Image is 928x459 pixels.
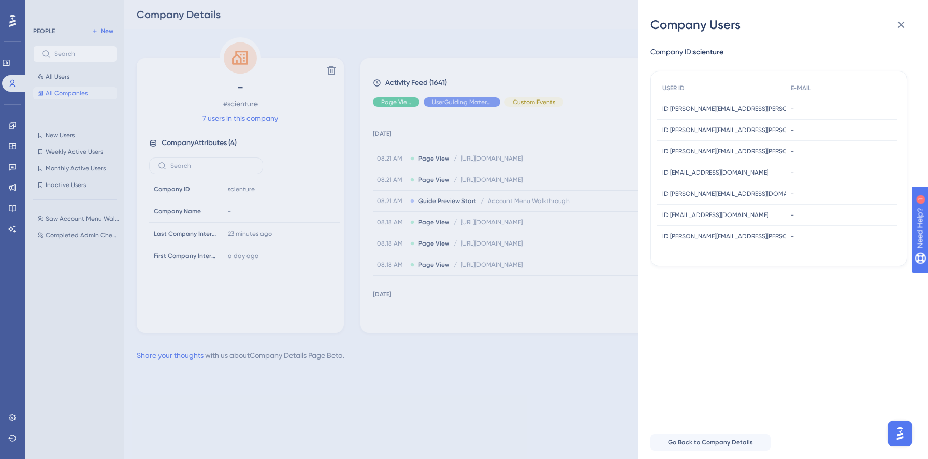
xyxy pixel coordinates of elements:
[662,168,769,177] span: ID [EMAIL_ADDRESS][DOMAIN_NAME]
[791,84,811,92] span: E-MAIL
[24,3,65,15] span: Need Help?
[662,147,861,155] span: ID [PERSON_NAME][EMAIL_ADDRESS][PERSON_NAME][DOMAIN_NAME]
[791,232,794,240] span: -
[668,438,753,447] span: Go Back to Company Details
[72,5,75,13] div: 1
[693,48,723,56] span: scienture
[662,211,769,219] span: ID [EMAIL_ADDRESS][DOMAIN_NAME]
[662,232,861,240] span: ID [PERSON_NAME][EMAIL_ADDRESS][PERSON_NAME][DOMAIN_NAME]
[791,126,794,134] span: -
[662,84,685,92] span: USER ID
[791,105,794,113] span: -
[791,190,794,198] span: -
[662,190,815,198] span: ID [PERSON_NAME][EMAIL_ADDRESS][DOMAIN_NAME]
[650,17,916,33] div: Company Users
[791,147,794,155] span: -
[650,46,907,59] div: Company ID:
[662,105,861,113] span: ID [PERSON_NAME][EMAIL_ADDRESS][PERSON_NAME][DOMAIN_NAME]
[791,211,794,219] span: -
[650,434,771,451] button: Go Back to Company Details
[885,418,916,449] iframe: UserGuiding AI Assistant Launcher
[791,168,794,177] span: -
[662,126,861,134] span: ID [PERSON_NAME][EMAIL_ADDRESS][PERSON_NAME][DOMAIN_NAME]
